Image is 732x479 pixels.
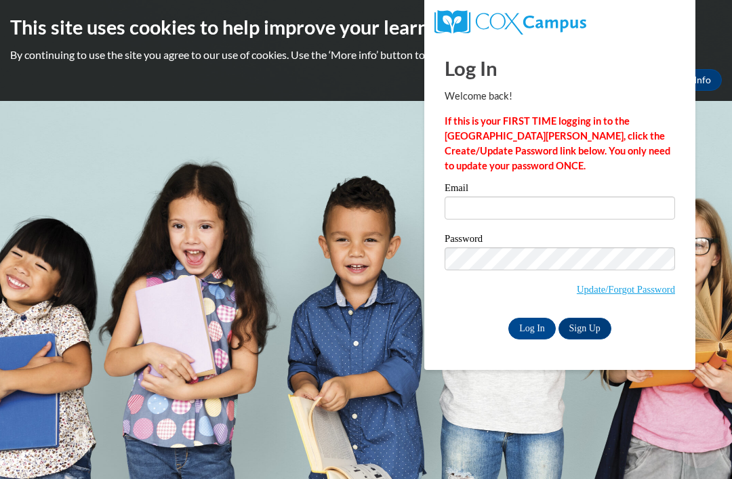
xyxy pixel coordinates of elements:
label: Email [445,183,675,196]
iframe: Button to launch messaging window [678,425,721,468]
h2: This site uses cookies to help improve your learning experience. [10,14,722,41]
img: COX Campus [434,10,586,35]
h1: Log In [445,54,675,82]
label: Password [445,234,675,247]
strong: If this is your FIRST TIME logging in to the [GEOGRAPHIC_DATA][PERSON_NAME], click the Create/Upd... [445,115,670,171]
a: Update/Forgot Password [577,284,675,295]
input: Log In [508,318,556,339]
p: By continuing to use the site you agree to our use of cookies. Use the ‘More info’ button to read... [10,47,722,62]
a: Sign Up [558,318,611,339]
p: Welcome back! [445,89,675,104]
